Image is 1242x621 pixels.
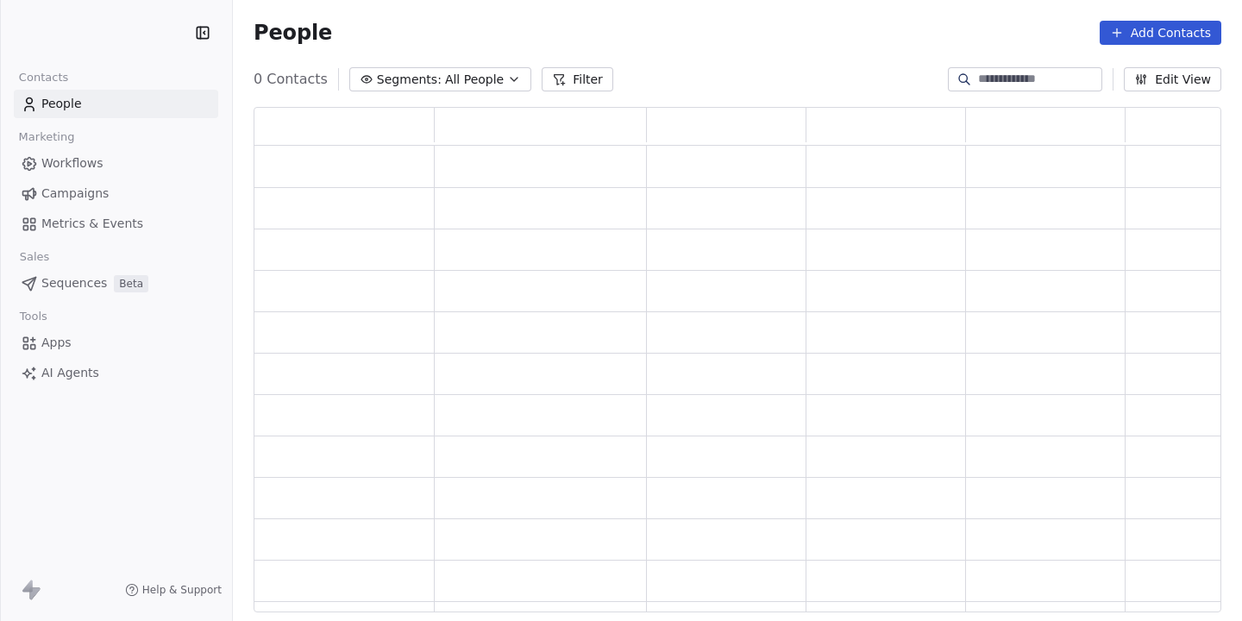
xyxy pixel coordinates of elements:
button: Filter [542,67,613,91]
span: AI Agents [41,364,99,382]
button: Add Contacts [1100,21,1221,45]
a: AI Agents [14,359,218,387]
span: 0 Contacts [254,69,328,90]
span: People [254,20,332,46]
span: Contacts [11,65,76,91]
span: Sales [12,244,57,270]
span: All People [445,71,504,89]
a: Help & Support [125,583,222,597]
span: Apps [41,334,72,352]
span: Metrics & Events [41,215,143,233]
span: Marketing [11,124,82,150]
a: People [14,90,218,118]
span: Tools [12,304,54,329]
span: Campaigns [41,185,109,203]
span: Sequences [41,274,107,292]
a: Campaigns [14,179,218,208]
span: People [41,95,82,113]
a: Metrics & Events [14,210,218,238]
span: Segments: [377,71,442,89]
a: SequencesBeta [14,269,218,298]
a: Apps [14,329,218,357]
span: Help & Support [142,583,222,597]
span: Beta [114,275,148,292]
button: Edit View [1124,67,1221,91]
a: Workflows [14,149,218,178]
span: Workflows [41,154,103,172]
